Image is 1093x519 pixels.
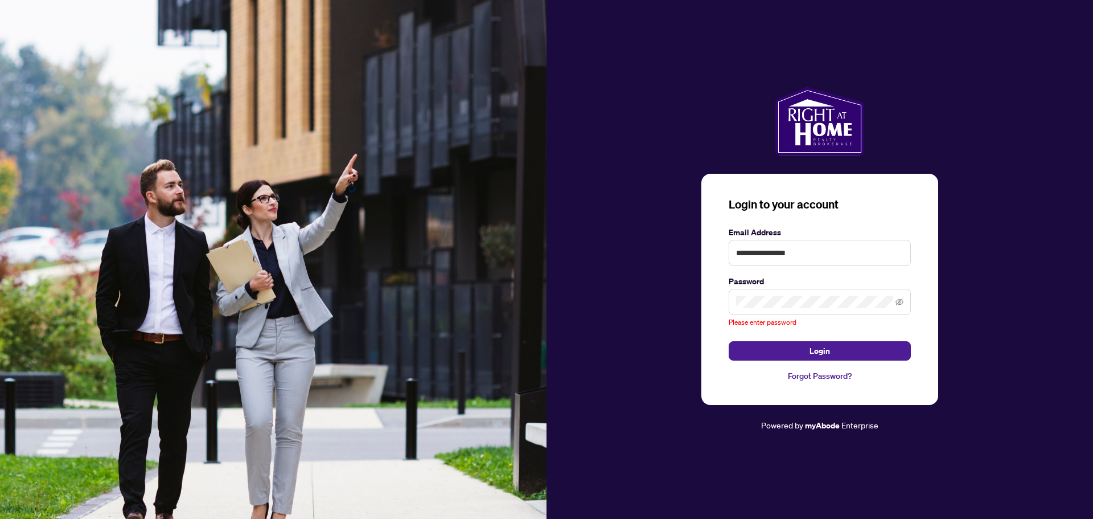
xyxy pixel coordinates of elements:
[729,226,911,239] label: Email Address
[895,298,903,306] span: eye-invisible
[775,87,864,156] img: ma-logo
[729,275,911,288] label: Password
[729,341,911,361] button: Login
[761,420,803,430] span: Powered by
[729,318,796,326] span: Please enter password
[805,419,840,432] a: myAbode
[841,420,878,430] span: Enterprise
[729,370,911,382] a: Forgot Password?
[729,197,911,212] h3: Login to your account
[810,342,830,360] span: Login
